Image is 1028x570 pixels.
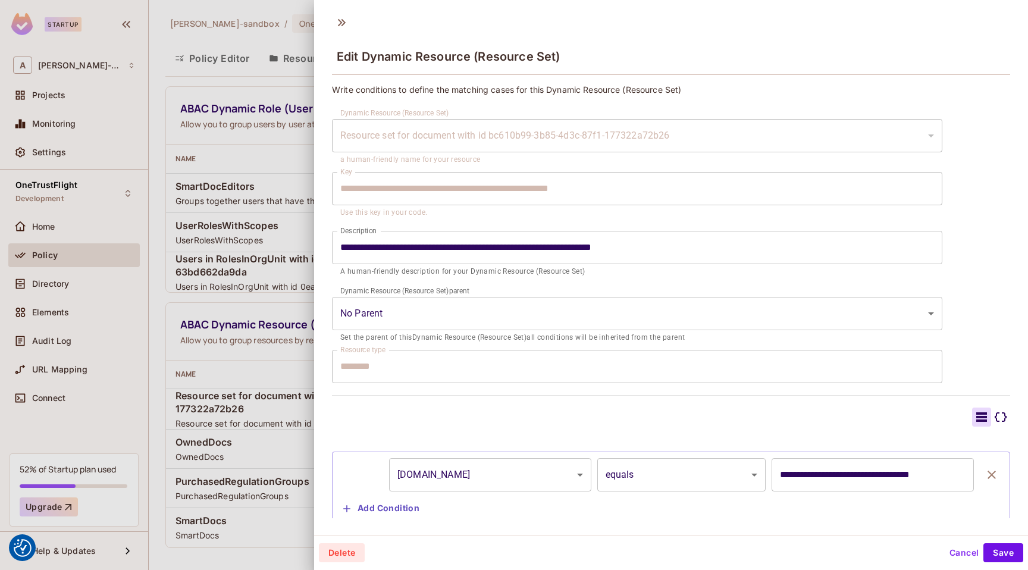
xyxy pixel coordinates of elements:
button: Save [983,543,1023,562]
img: Revisit consent button [14,539,32,557]
p: Set the parent of this Dynamic Resource (Resource Set) all conditions will be inherited from the ... [340,332,934,344]
div: [DOMAIN_NAME] [389,458,591,491]
span: Edit Dynamic Resource (Resource Set) [337,49,560,64]
button: Add Condition [339,499,424,518]
label: Description [340,226,377,236]
button: Delete [319,543,365,562]
label: Dynamic Resource (Resource Set) [340,108,449,118]
button: Cancel [945,543,983,562]
p: a human-friendly name for your resource [340,154,934,166]
div: Without label [332,119,942,152]
p: Write conditions to define the matching cases for this Dynamic Resource (Resource Set) [332,84,1010,95]
button: Consent Preferences [14,539,32,557]
p: Use this key in your code. [340,207,934,219]
label: Resource type [340,344,385,355]
div: Without label [332,297,942,330]
label: Key [340,167,352,177]
label: Dynamic Resource (Resource Set) parent [340,286,469,296]
p: A human-friendly description for your Dynamic Resource (Resource Set) [340,266,934,278]
div: equals [597,458,766,491]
